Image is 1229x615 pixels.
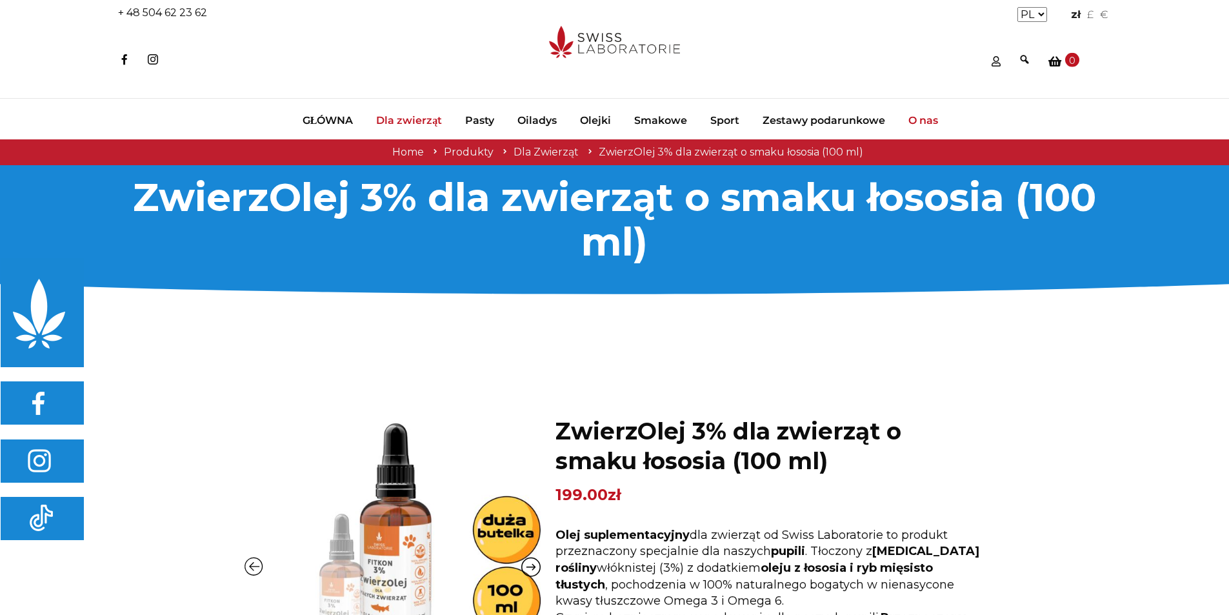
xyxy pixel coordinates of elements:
[710,114,739,127] span: Sport
[555,416,985,477] h1: ZwierzOlej 3% dla zwierząt o smaku łososia (100 ml)
[376,114,442,127] span: Dla zwierząt
[763,114,885,127] span: Zestawy podarunkowe
[634,114,687,127] span: Smakowe
[1071,8,1081,21] a: zł
[608,485,621,504] span: zł
[303,114,354,127] span: GŁÓWNA
[392,146,424,158] a: Home
[517,114,557,127] span: Oiladys
[1100,8,1108,21] a: €
[699,114,751,130] a: Sport
[465,114,494,127] span: Pasty
[599,146,863,158] span: ZwierzOlej 3% dla zwierząt o smaku łososia (100 ml)
[897,114,938,130] a: O nas
[291,114,365,130] a: GŁÓWNA
[549,26,680,58] img: swisslaboratorie.eu
[771,544,805,558] strong: pupili
[1087,8,1094,21] a: £
[365,114,454,130] a: Dla zwierząt
[454,114,506,130] a: Pasty
[623,114,699,130] a: Smakowe
[568,114,623,130] a: Olejki
[555,485,621,504] bdi: 199.00
[580,114,611,127] span: Olejki
[118,3,615,23] div: + 48 504 62 23 62
[555,528,690,542] strong: Olej suplementacyjny
[908,114,938,127] span: O nas
[506,114,568,130] a: Oiladys
[1048,54,1079,71] a: 0
[555,544,979,575] strong: [MEDICAL_DATA] rośliny
[555,561,933,592] strong: oleju z łososia i ryb mięsisto tłustych
[444,146,494,158] a: Produkty
[751,114,897,130] a: Zestawy podarunkowe
[514,146,579,158] a: Dla Zwierząt
[1065,53,1079,67] span: 0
